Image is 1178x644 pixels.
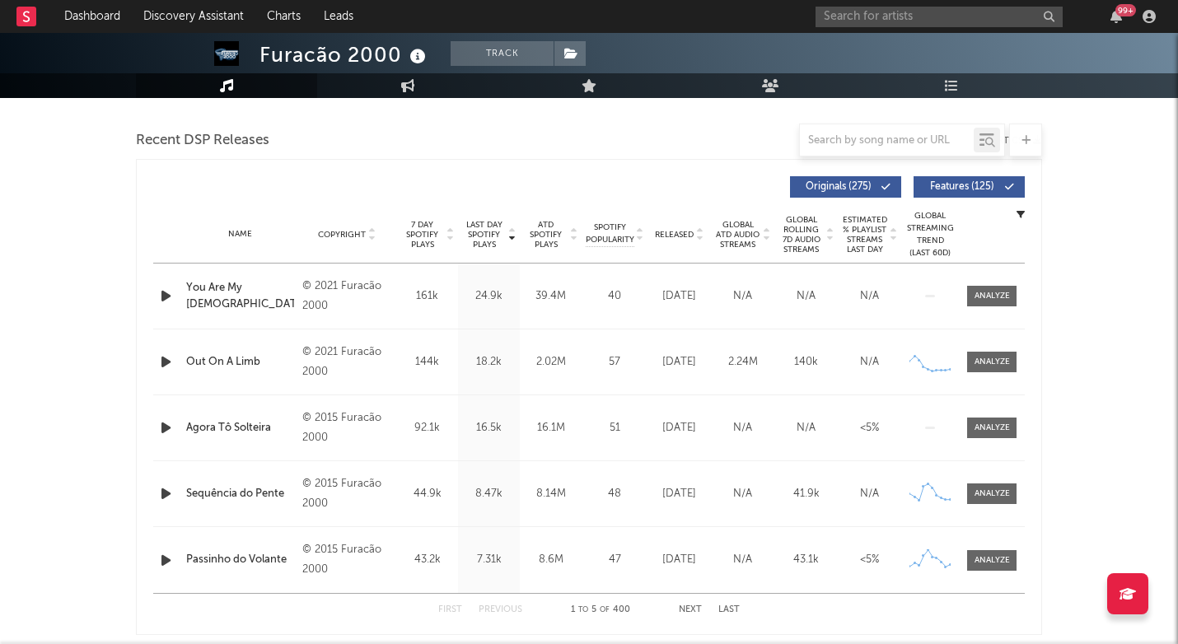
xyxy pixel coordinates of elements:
[778,486,834,502] div: 41.9k
[842,486,897,502] div: N/A
[302,277,392,316] div: © 2021 Furacão 2000
[400,220,444,250] span: 7 Day Spotify Plays
[524,420,577,436] div: 16.1M
[462,420,516,436] div: 16.5k
[800,134,974,147] input: Search by song name or URL
[778,288,834,305] div: N/A
[790,176,901,198] button: Originals(275)
[842,354,897,371] div: N/A
[842,420,897,436] div: <5%
[586,486,643,502] div: 48
[1115,4,1136,16] div: 99 +
[715,354,770,371] div: 2.24M
[679,605,702,614] button: Next
[438,605,462,614] button: First
[778,215,824,254] span: Global Rolling 7D Audio Streams
[462,288,516,305] div: 24.9k
[718,605,740,614] button: Last
[778,420,834,436] div: N/A
[842,552,897,568] div: <5%
[462,552,516,568] div: 7.31k
[924,182,1000,192] span: Features ( 125 )
[400,354,454,371] div: 144k
[400,552,454,568] div: 43.2k
[652,552,707,568] div: [DATE]
[586,222,634,246] span: Spotify Popularity
[801,182,876,192] span: Originals ( 275 )
[778,552,834,568] div: 43.1k
[524,220,568,250] span: ATD Spotify Plays
[586,552,643,568] div: 47
[186,280,294,312] a: You Are My [DEMOGRAPHIC_DATA]
[652,288,707,305] div: [DATE]
[842,215,887,254] span: Estimated % Playlist Streams Last Day
[400,288,454,305] div: 161k
[302,540,392,580] div: © 2015 Furacão 2000
[524,354,577,371] div: 2.02M
[555,600,646,620] div: 1 5 400
[302,474,392,514] div: © 2015 Furacão 2000
[186,228,294,240] div: Name
[462,354,516,371] div: 18.2k
[186,552,294,568] a: Passinho do Volante
[524,552,577,568] div: 8.6M
[462,220,506,250] span: Last Day Spotify Plays
[715,552,770,568] div: N/A
[186,354,294,371] a: Out On A Limb
[586,420,643,436] div: 51
[600,606,610,614] span: of
[778,354,834,371] div: 140k
[914,176,1025,198] button: Features(125)
[816,7,1063,27] input: Search for artists
[462,486,516,502] div: 8.47k
[302,343,392,382] div: © 2021 Furacão 2000
[400,420,454,436] div: 92.1k
[451,41,554,66] button: Track
[586,354,643,371] div: 57
[318,230,366,240] span: Copyright
[400,486,454,502] div: 44.9k
[652,354,707,371] div: [DATE]
[652,420,707,436] div: [DATE]
[186,420,294,436] a: Agora Tô Solteira
[302,408,392,448] div: © 2015 Furacão 2000
[259,41,430,68] div: Furacão 2000
[524,288,577,305] div: 39.4M
[715,420,770,436] div: N/A
[655,230,694,240] span: Released
[715,220,760,250] span: Global ATD Audio Streams
[1110,10,1122,23] button: 99+
[586,288,643,305] div: 40
[715,486,770,502] div: N/A
[578,606,588,614] span: to
[524,486,577,502] div: 8.14M
[186,486,294,502] a: Sequência do Pente
[715,288,770,305] div: N/A
[842,288,897,305] div: N/A
[905,210,955,259] div: Global Streaming Trend (Last 60D)
[479,605,522,614] button: Previous
[652,486,707,502] div: [DATE]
